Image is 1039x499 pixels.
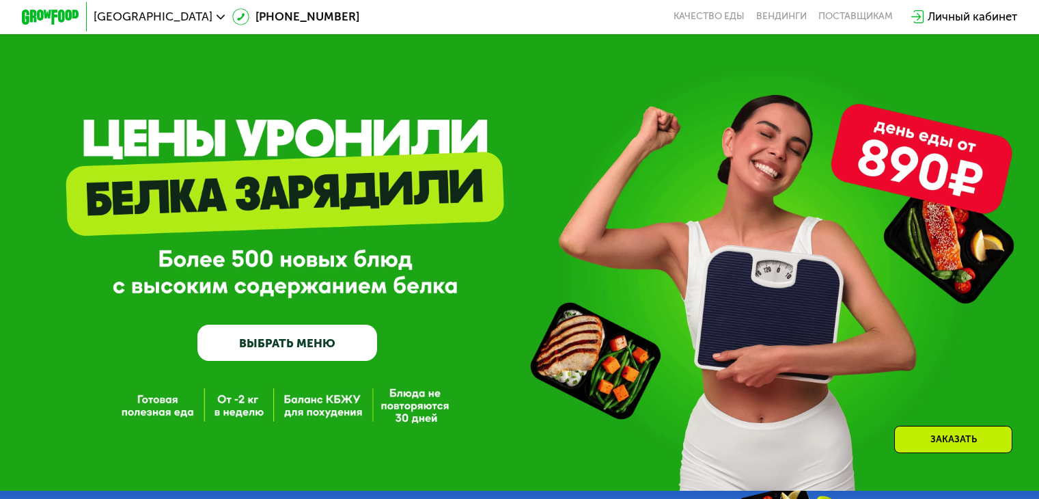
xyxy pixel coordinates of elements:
a: [PHONE_NUMBER] [232,8,359,25]
a: Вендинги [756,11,807,23]
div: Заказать [894,426,1012,453]
div: поставщикам [818,11,893,23]
a: ВЫБРАТЬ МЕНЮ [197,325,377,361]
span: [GEOGRAPHIC_DATA] [94,11,212,23]
div: Личный кабинет [928,8,1017,25]
a: Качество еды [674,11,745,23]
